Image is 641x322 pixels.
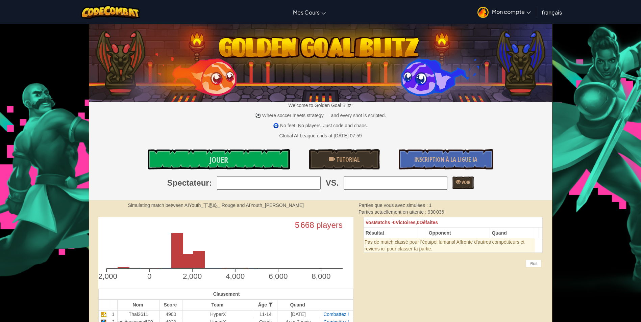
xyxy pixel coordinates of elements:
text: 4,000 [226,272,245,280]
text: 2,000 [183,272,202,280]
span: Matchs - [374,220,393,225]
td: 4900 [159,310,182,318]
span: Parties que vous avez simulées : [359,203,429,208]
span: Mon compte [492,8,531,15]
td: Thai2611 [118,310,160,318]
a: Mes Cours [290,3,329,21]
a: Mon compte [474,1,534,23]
span: Pas de match classé pour l'équipe [365,239,437,245]
img: CodeCombat logo [81,5,140,19]
th: Âge [254,299,277,310]
th: Opponent [427,228,490,238]
span: Spectateur [167,177,209,189]
text: 0 [147,272,151,280]
span: Classement [213,291,240,297]
span: Vos [366,220,374,225]
span: Jouer [209,154,228,165]
th: Nom [118,299,160,310]
th: Score [159,299,182,310]
span: Parties actuellement en attente : [359,209,428,215]
img: avatar [477,7,489,18]
a: français [538,3,565,21]
span: : [209,177,212,189]
p: 🧿 No feet. No players. Just code and chaos. [89,122,552,129]
span: Tutorial [335,155,360,164]
div: Global AI League ends at [DATE] 07:59 [279,132,362,139]
td: 11-14 [254,310,277,318]
div: Plus [526,260,541,268]
td: [DATE] [277,310,319,318]
span: Inscription à la Ligue IA [414,155,477,164]
p: Welcome to Golden Goal Blitz! [89,102,552,109]
text: 6,000 [269,272,288,280]
text: -2,000 [96,272,117,280]
span: Voir [461,179,470,185]
text: 5 668 players [295,220,342,230]
span: français [542,9,562,16]
strong: Simulating match between AIYouth_丁思屹_ Rouge and AIYouth_[PERSON_NAME] [128,203,304,208]
span: VS. [326,177,339,189]
span: 930 036 [428,209,444,215]
a: Combattez ! [323,312,349,317]
th: Team [182,299,254,310]
a: Tutorial [309,149,380,169]
td: 1 [109,310,118,318]
th: Quand [277,299,319,310]
td: HyperX [182,310,254,318]
p: ⚽ Where soccer meets strategy — and every shot is scripted. [89,112,552,119]
img: Golden Goal [89,21,552,102]
th: Quand [490,228,535,238]
span: Mes Cours [293,9,320,16]
span: Défaites [419,220,438,225]
a: Inscription à la Ligue IA [399,149,493,169]
th: 0 0 [364,217,543,228]
text: 8,000 [312,272,330,280]
span: Victoires, [396,220,417,225]
th: Résultat [364,228,418,238]
span: 1 [429,203,432,208]
td: Humans [364,238,535,253]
